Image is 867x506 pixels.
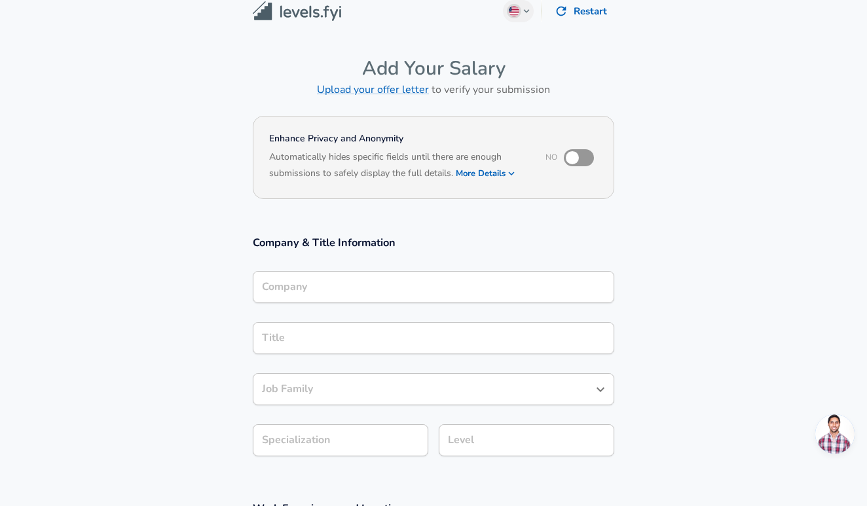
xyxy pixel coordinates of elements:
[591,380,610,399] button: Open
[253,1,341,22] img: Levels.fyi
[456,164,516,183] button: More Details
[815,414,855,454] div: Open chat
[253,235,614,250] h3: Company & Title Information
[259,379,589,399] input: Software Engineer
[253,81,614,99] h6: to verify your submission
[545,152,557,162] span: No
[259,328,608,348] input: Software Engineer
[509,6,519,16] img: English (US)
[259,277,608,297] input: Google
[253,424,428,456] input: Specialization
[269,150,528,183] h6: Automatically hides specific fields until there are enough submissions to safely display the full...
[253,56,614,81] h4: Add Your Salary
[317,82,429,97] a: Upload your offer letter
[269,132,528,145] h4: Enhance Privacy and Anonymity
[445,430,608,450] input: L3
